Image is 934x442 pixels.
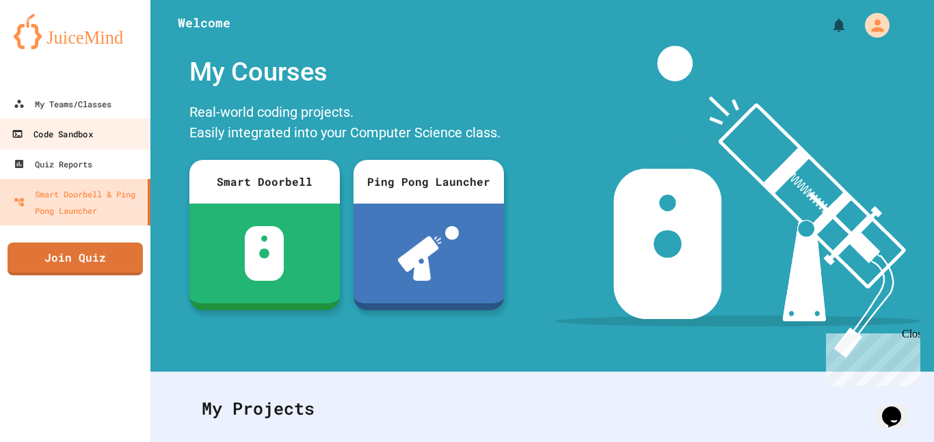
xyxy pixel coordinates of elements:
iframe: chat widget [877,387,920,428]
div: Code Sandbox [12,126,92,143]
div: Chat with us now!Close [5,5,94,87]
div: Smart Doorbell [189,160,340,204]
iframe: chat widget [820,328,920,386]
div: My Projects [188,382,896,435]
div: My Account [851,10,893,41]
div: Ping Pong Launcher [353,160,504,204]
div: Quiz Reports [14,156,92,172]
div: Real-world coding projects. Easily integrated into your Computer Science class. [183,98,511,150]
div: My Notifications [805,14,851,37]
div: Smart Doorbell & Ping Pong Launcher [14,186,142,219]
img: logo-orange.svg [14,14,137,49]
a: Join Quiz [8,243,143,275]
div: My Teams/Classes [14,96,111,112]
img: sdb-white.svg [245,226,284,281]
div: My Courses [183,46,511,98]
img: banner-image-my-projects.png [555,46,921,358]
img: ppl-with-ball.png [398,226,459,281]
